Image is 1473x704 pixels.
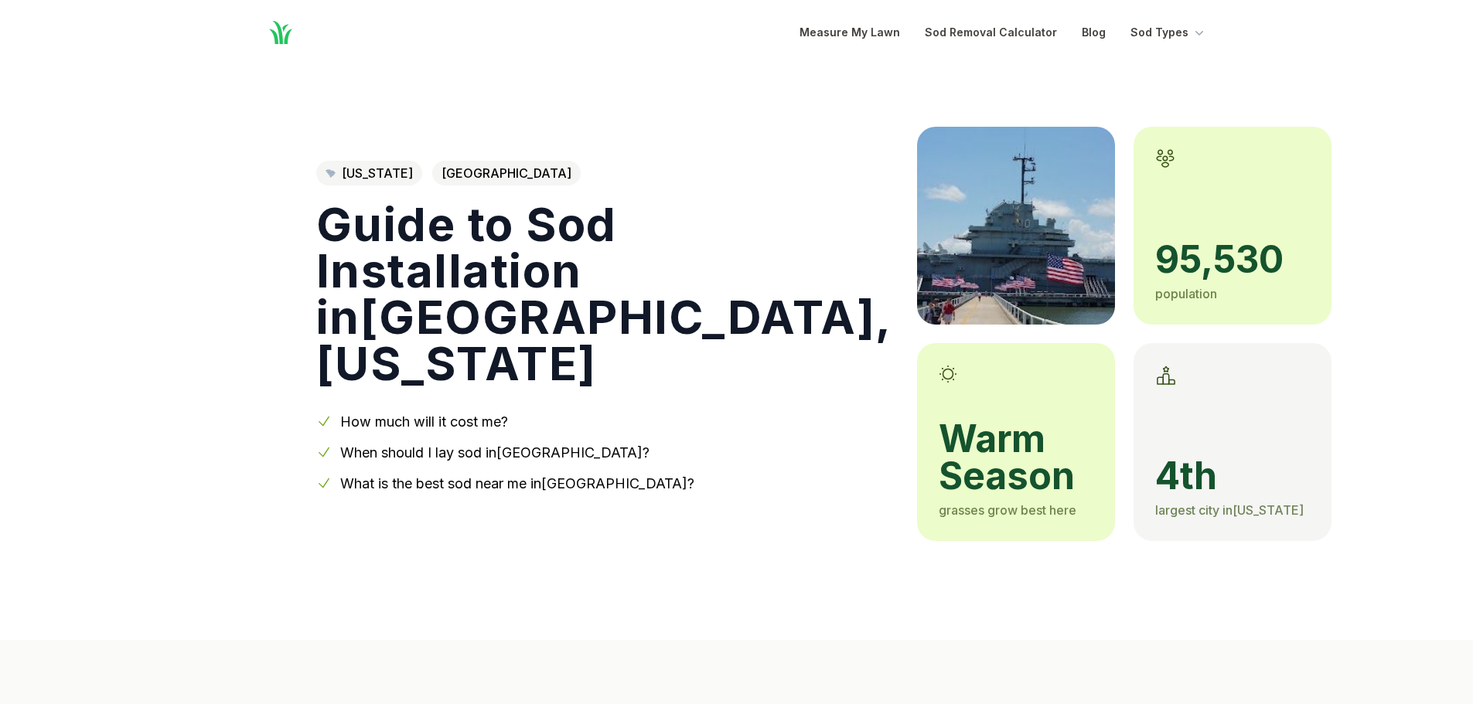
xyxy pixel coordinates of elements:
[1155,286,1217,301] span: population
[1082,23,1106,42] a: Blog
[340,444,650,461] a: When should I lay sod in[GEOGRAPHIC_DATA]?
[1155,502,1304,518] span: largest city in [US_STATE]
[939,420,1093,495] span: warm season
[917,127,1115,325] img: A picture of Mount Pleasant
[340,413,508,430] a: How much will it cost me?
[925,23,1057,42] a: Sod Removal Calculator
[1130,23,1207,42] button: Sod Types
[800,23,900,42] a: Measure My Lawn
[432,161,581,185] span: [GEOGRAPHIC_DATA]
[1155,241,1310,278] span: 95,530
[939,502,1076,518] span: grasses grow best here
[340,475,694,491] a: What is the best sod near me in[GEOGRAPHIC_DATA]?
[1155,457,1310,495] span: 4th
[326,169,336,177] img: South Carolina state outline
[316,161,422,185] a: [US_STATE]
[316,201,892,386] h1: Guide to Sod Installation in [GEOGRAPHIC_DATA] , [US_STATE]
